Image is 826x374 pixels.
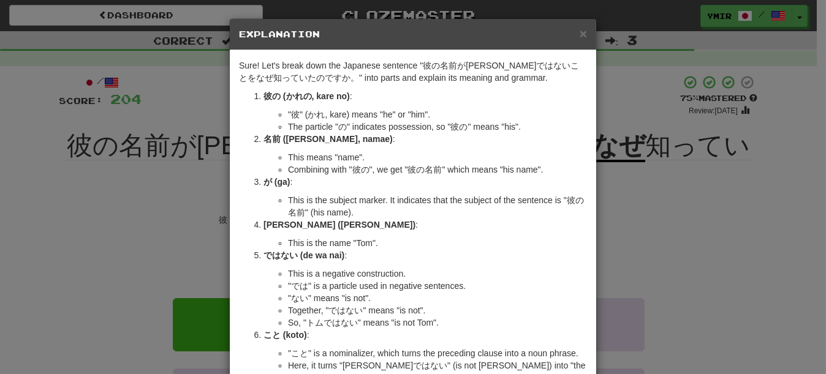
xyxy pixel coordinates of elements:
[288,108,587,121] li: "彼" (かれ, kare) means "he" or "him".
[263,330,307,340] strong: こと (koto)
[239,59,587,84] p: Sure! Let's break down the Japanese sentence "彼の名前が[PERSON_NAME]ではないことをなぜ知っていたのですか。" into parts a...
[580,27,587,40] button: Close
[288,304,587,316] li: Together, "ではない" means "is not".
[288,151,587,163] li: This means "name".
[263,220,415,230] strong: [PERSON_NAME] ([PERSON_NAME])
[263,219,587,231] p: :
[263,134,393,144] strong: 名前 ([PERSON_NAME], namae)
[263,177,290,187] strong: が (ga)
[288,267,587,280] li: This is a negative construction.
[288,316,587,329] li: So, "トムではない" means "is not Tom".
[288,194,587,219] li: This is the subject marker. It indicates that the subject of the sentence is "彼の名前" (his name).
[239,28,587,40] h5: Explanation
[288,237,587,249] li: This is the name "Tom".
[263,90,587,102] p: :
[263,250,344,260] strong: ではない (de wa nai)
[288,163,587,176] li: Combining with "彼の", we get "彼の名前" which means "his name".
[288,280,587,292] li: "では" is a particle used in negative sentences.
[263,176,587,188] p: :
[263,91,350,101] strong: 彼の (かれの, kare no)
[288,121,587,133] li: The particle "の" indicates possession, so "彼の" means "his".
[263,249,587,261] p: :
[263,133,587,145] p: :
[263,329,587,341] p: :
[580,26,587,40] span: ×
[288,347,587,359] li: "こと" is a nominalizer, which turns the preceding clause into a noun phrase.
[288,292,587,304] li: "ない" means "is not".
